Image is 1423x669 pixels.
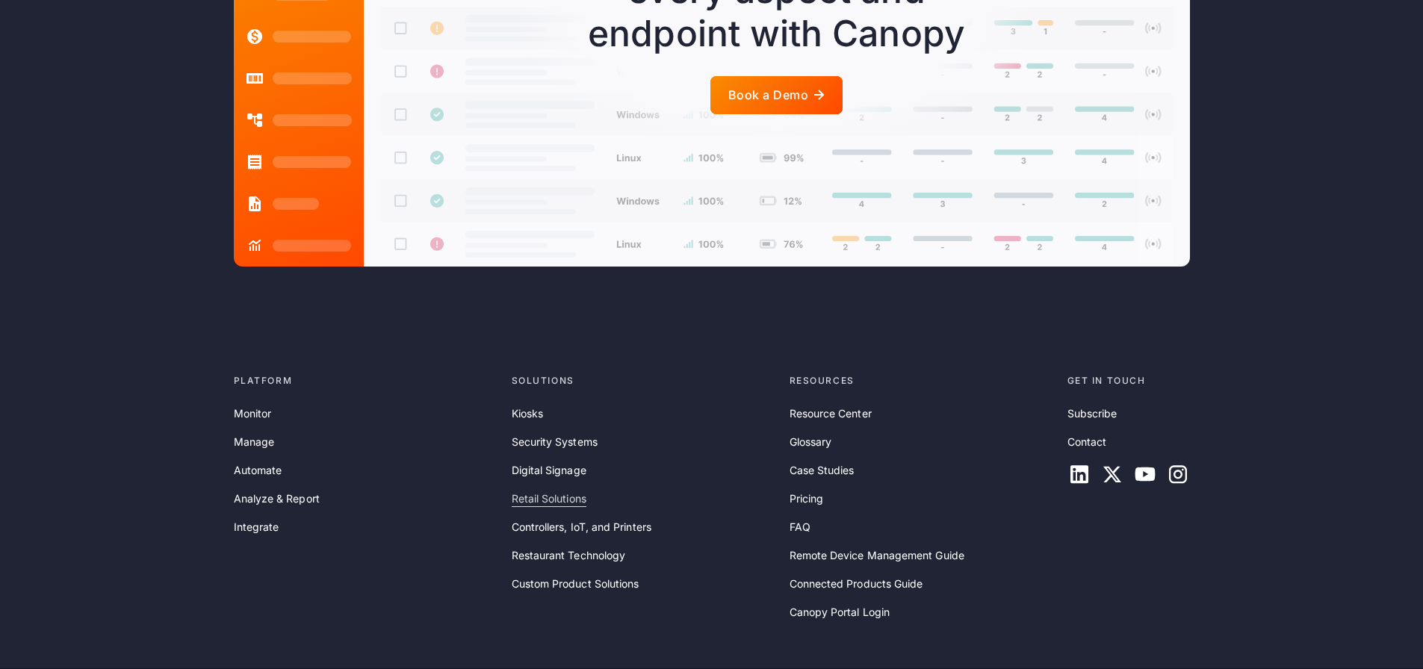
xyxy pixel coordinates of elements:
a: Custom Product Solutions [512,576,639,592]
a: Security Systems [512,434,598,450]
a: Restaurant Technology [512,547,626,564]
div: Solutions [512,374,778,388]
a: Canopy Portal Login [790,604,890,620]
a: Glossary [790,434,832,450]
a: Contact [1067,434,1107,450]
a: Book a Demo [710,76,843,114]
a: Digital Signage [512,462,586,479]
a: Monitor [234,405,272,422]
a: Controllers, IoT, and Printers [512,519,651,535]
a: Automate [234,462,282,479]
a: Remote Device Management Guide [790,547,964,564]
a: Kiosks [512,405,543,422]
a: Analyze & Report [234,491,320,507]
div: Platform [234,374,500,388]
div: Resources [790,374,1055,388]
a: Connected Products Guide [790,576,923,592]
a: Retail Solutions [512,491,586,507]
a: Subscribe [1067,405,1117,422]
a: Integrate [234,519,279,535]
a: Pricing [790,491,824,507]
a: Manage [234,434,274,450]
a: FAQ [790,519,810,535]
div: Get in touch [1067,374,1190,388]
div: Book a Demo [728,88,808,102]
a: Case Studies [790,462,855,479]
a: Resource Center [790,405,872,422]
